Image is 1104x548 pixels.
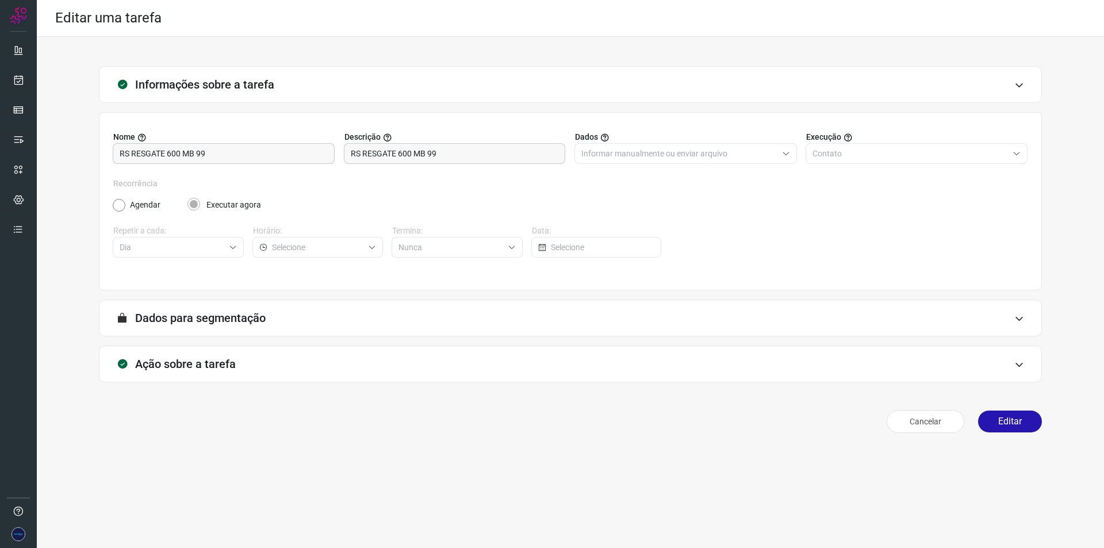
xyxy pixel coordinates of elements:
h3: Ação sobre a tarefa [135,357,236,371]
label: Data: [532,225,662,237]
span: Descrição [344,131,381,143]
input: Forneça uma breve descrição da sua tarefa. [351,144,559,163]
span: Dados [575,131,598,143]
span: Nome [113,131,135,143]
h3: Informações sobre a tarefa [135,78,274,91]
img: ec3b18c95a01f9524ecc1107e33c14f6.png [11,527,25,541]
h2: Editar uma tarefa [55,10,162,26]
input: Selecione o tipo de envio [581,144,777,163]
label: Recorrência [113,178,1028,190]
label: Executar agora [206,199,261,211]
input: Selecione o tipo de envio [812,144,1009,163]
button: Editar [978,411,1042,432]
span: Execução [806,131,841,143]
label: Horário: [253,225,384,237]
input: Selecione [272,237,364,257]
input: Selecione [398,237,503,257]
input: Selecione [120,237,224,257]
img: Logo [10,7,27,24]
label: Repetir a cada: [113,225,244,237]
label: Termina: [392,225,523,237]
input: Digite o nome para a sua tarefa. [120,144,328,163]
button: Cancelar [887,410,964,433]
label: Agendar [130,199,160,211]
input: Selecione [551,237,655,257]
h3: Dados para segmentação [135,311,266,325]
